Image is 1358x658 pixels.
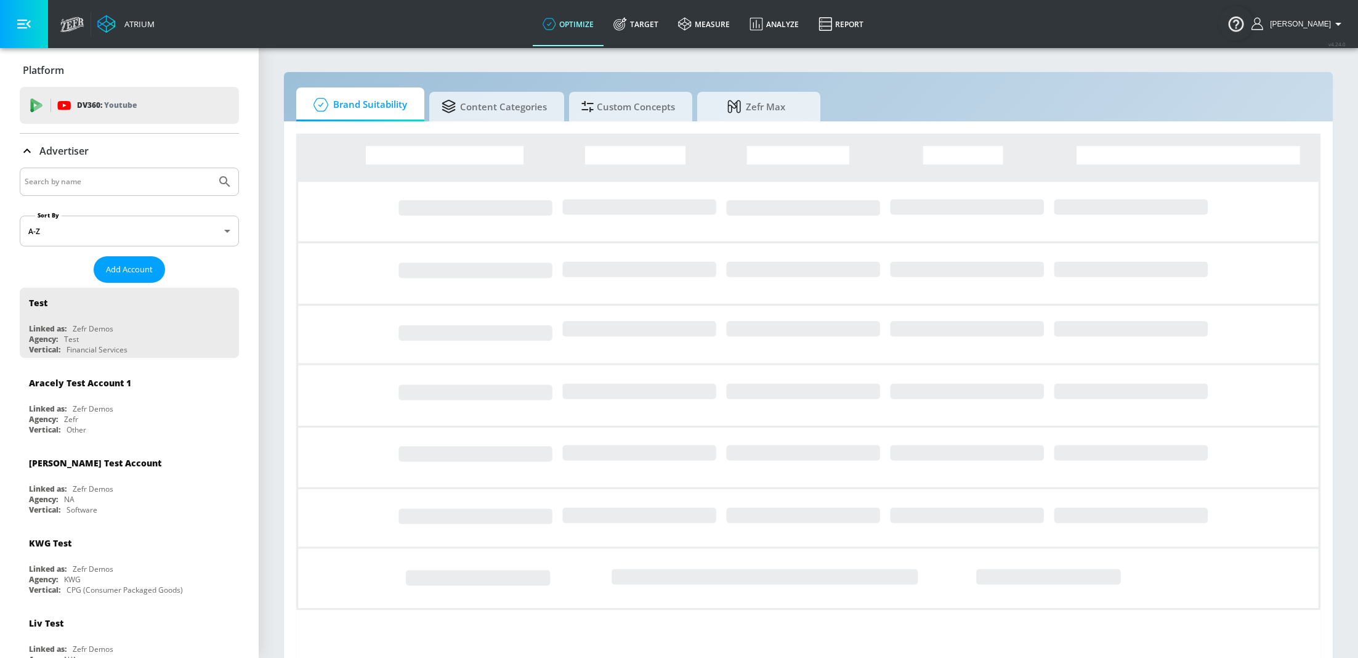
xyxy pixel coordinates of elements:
div: Zefr [64,414,78,424]
button: [PERSON_NAME] [1251,17,1346,31]
div: TestLinked as:Zefr DemosAgency:TestVertical:Financial Services [20,288,239,358]
div: Linked as: [29,404,67,414]
p: DV360: [77,99,137,112]
div: Aracely Test Account 1 [29,377,131,389]
span: login as: stephanie.wolklin@zefr.com [1265,20,1331,28]
div: Test [29,297,47,309]
a: Analyze [740,2,809,46]
span: Add Account [106,262,153,277]
div: [PERSON_NAME] Test Account [29,457,161,469]
div: Advertiser [20,134,239,168]
div: Vertical: [29,585,60,595]
div: Vertical: [29,344,60,355]
div: [PERSON_NAME] Test AccountLinked as:Zefr DemosAgency:NAVertical:Software [20,448,239,518]
div: Other [67,424,86,435]
div: Aracely Test Account 1Linked as:Zefr DemosAgency:ZefrVertical:Other [20,368,239,438]
input: Search by name [25,174,211,190]
div: KWG [64,574,81,585]
a: Target [604,2,668,46]
span: Brand Suitability [309,90,407,120]
p: Platform [23,63,64,77]
div: NA [64,494,75,505]
div: Agency: [29,334,58,344]
div: KWG TestLinked as:Zefr DemosAgency:KWGVertical:CPG (Consumer Packaged Goods) [20,528,239,598]
div: Linked as: [29,564,67,574]
a: Report [809,2,873,46]
button: Open Resource Center [1219,6,1253,41]
div: Vertical: [29,424,60,435]
a: Atrium [97,15,155,33]
div: Liv Test [29,617,63,629]
div: Agency: [29,574,58,585]
div: Software [67,505,97,515]
span: v 4.24.0 [1328,41,1346,47]
div: Zefr Demos [73,564,113,574]
div: Zefr Demos [73,644,113,654]
div: Agency: [29,414,58,424]
span: Custom Concepts [581,92,675,121]
div: Linked as: [29,644,67,654]
div: Zefr Demos [73,404,113,414]
div: Platform [20,53,239,87]
div: Financial Services [67,344,127,355]
span: Content Categories [442,92,547,121]
a: optimize [533,2,604,46]
div: Test [64,334,79,344]
p: Youtube [104,99,137,112]
div: Vertical: [29,505,60,515]
div: CPG (Consumer Packaged Goods) [67,585,183,595]
label: Sort By [35,211,62,219]
button: Add Account [94,256,165,283]
div: A-Z [20,216,239,246]
div: Linked as: [29,484,67,494]
div: Atrium [119,18,155,30]
div: Zefr Demos [73,484,113,494]
div: Linked as: [29,323,67,334]
p: Advertiser [39,144,89,158]
a: measure [668,2,740,46]
div: KWG Test [29,537,71,549]
div: Agency: [29,494,58,505]
div: DV360: Youtube [20,87,239,124]
span: Zefr Max [709,92,803,121]
div: Zefr Demos [73,323,113,334]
